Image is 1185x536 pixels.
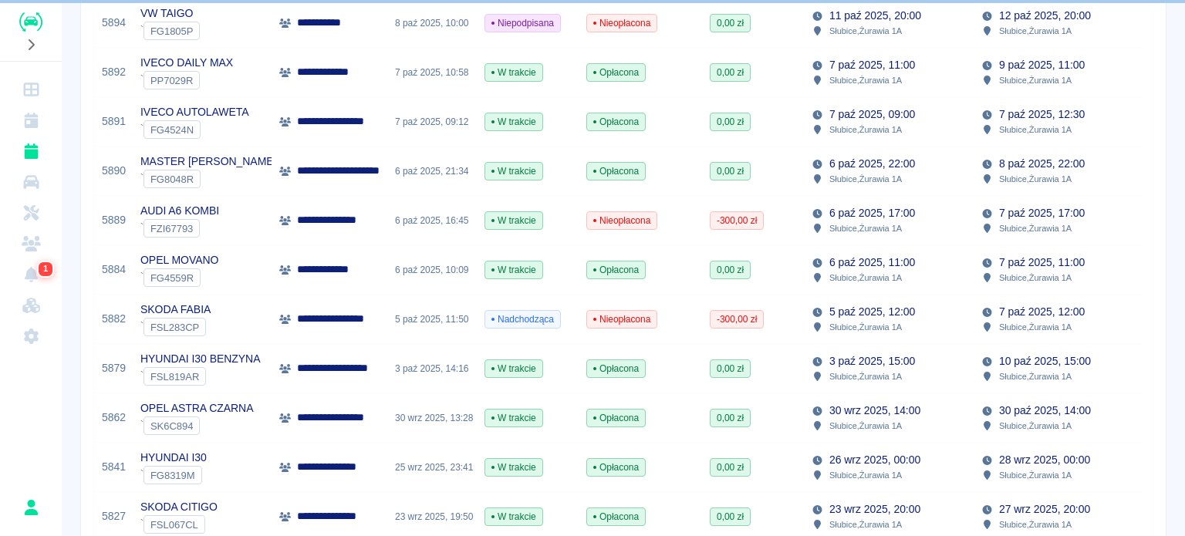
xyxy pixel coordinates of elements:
[102,212,126,228] a: 5889
[102,163,126,179] a: 5890
[829,452,920,468] p: 26 wrz 2025, 00:00
[387,48,477,97] div: 7 paź 2025, 10:58
[485,115,542,129] span: W trakcie
[485,66,542,79] span: W trakcie
[829,73,902,87] p: Słubice , Żurawia 1A
[587,115,645,129] span: Opłacona
[999,353,1091,369] p: 10 paź 2025, 15:00
[102,113,126,130] a: 5891
[999,452,1090,468] p: 28 wrz 2025, 00:00
[587,312,657,326] span: Nieopłacona
[387,147,477,196] div: 6 paź 2025, 21:34
[999,468,1072,482] p: Słubice , Żurawia 1A
[6,136,56,167] a: Rezerwacje
[140,466,207,484] div: `
[387,344,477,393] div: 3 paź 2025, 14:16
[999,369,1072,383] p: Słubice , Żurawia 1A
[829,320,902,334] p: Słubice , Żurawia 1A
[829,8,921,24] p: 11 paź 2025, 20:00
[711,214,763,228] span: -300,00 zł
[999,8,1091,24] p: 12 paź 2025, 20:00
[829,205,915,221] p: 6 paź 2025, 17:00
[140,499,218,515] p: SKODA CITIGO
[144,519,204,531] span: FSL067CL
[6,228,56,259] a: Klienci
[387,295,477,344] div: 5 paź 2025, 11:50
[387,245,477,295] div: 6 paź 2025, 10:09
[829,501,920,517] p: 23 wrz 2025, 20:00
[144,272,200,284] span: FG4559R
[829,255,915,271] p: 6 paź 2025, 11:00
[144,75,199,86] span: PP7029R
[999,106,1085,123] p: 7 paź 2025, 12:30
[711,510,750,524] span: 0,00 zł
[144,322,205,333] span: FSL283CP
[999,24,1072,38] p: Słubice , Żurawia 1A
[711,263,750,277] span: 0,00 zł
[485,16,560,30] span: Niepodpisana
[102,15,126,31] a: 5894
[587,66,645,79] span: Opłacona
[999,320,1072,334] p: Słubice , Żurawia 1A
[587,263,645,277] span: Opłacona
[6,74,56,105] a: Dashboard
[829,156,915,172] p: 6 paź 2025, 22:00
[829,468,902,482] p: Słubice , Żurawia 1A
[140,5,200,22] p: VW TAIGO
[144,470,201,481] span: FG8319M
[102,508,126,524] a: 5827
[6,259,56,290] a: Powiadomienia
[485,510,542,524] span: W trakcie
[999,156,1085,172] p: 8 paź 2025, 22:00
[387,443,477,492] div: 25 wrz 2025, 23:41
[711,362,750,376] span: 0,00 zł
[999,57,1085,73] p: 9 paź 2025, 11:00
[144,124,200,136] span: FG4524N
[140,400,253,416] p: OPEL ASTRA CZARNA
[140,153,276,170] p: MASTER [PERSON_NAME]
[587,16,657,30] span: Nieopłacona
[999,123,1072,137] p: Słubice , Żurawia 1A
[140,318,211,336] div: `
[140,268,218,287] div: `
[587,411,645,425] span: Opłacona
[711,460,750,474] span: 0,00 zł
[999,304,1085,320] p: 7 paź 2025, 12:00
[387,393,477,443] div: 30 wrz 2025, 13:28
[144,223,199,234] span: FZI67793
[829,57,915,73] p: 7 paź 2025, 11:00
[6,290,56,321] a: Widget WWW
[102,261,126,278] a: 5884
[829,221,902,235] p: Słubice , Żurawia 1A
[829,403,920,419] p: 30 wrz 2025, 14:00
[140,416,253,435] div: `
[829,172,902,186] p: Słubice , Żurawia 1A
[6,197,56,228] a: Serwisy
[711,164,750,178] span: 0,00 zł
[102,64,126,80] a: 5892
[144,420,199,432] span: SK6C894
[999,271,1072,285] p: Słubice , Żurawia 1A
[829,517,902,531] p: Słubice , Żurawia 1A
[485,362,542,376] span: W trakcie
[999,419,1072,433] p: Słubice , Żurawia 1A
[387,196,477,245] div: 6 paź 2025, 16:45
[999,205,1085,221] p: 7 paź 2025, 17:00
[829,123,902,137] p: Słubice , Żurawia 1A
[19,12,42,32] a: Renthelp
[587,164,645,178] span: Opłacona
[6,321,56,352] a: Ustawienia
[485,263,542,277] span: W trakcie
[15,491,47,524] button: Rafał Płaza
[387,97,477,147] div: 7 paź 2025, 09:12
[587,510,645,524] span: Opłacona
[587,214,657,228] span: Nieopłacona
[999,403,1091,419] p: 30 paź 2025, 14:00
[587,362,645,376] span: Opłacona
[711,66,750,79] span: 0,00 zł
[140,302,211,318] p: SKODA FABIA
[144,371,205,383] span: FSL819AR
[711,411,750,425] span: 0,00 zł
[140,120,249,139] div: `
[140,351,260,367] p: HYUNDAI I30 BENZYNA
